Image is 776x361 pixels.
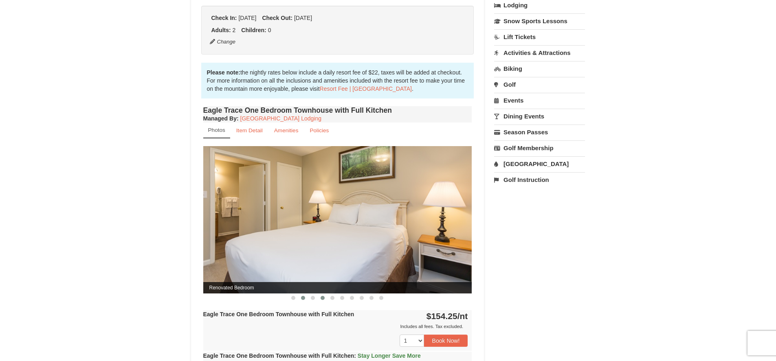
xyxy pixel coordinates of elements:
[494,13,585,28] a: Snow Sports Lessons
[274,127,299,133] small: Amenities
[494,156,585,171] a: [GEOGRAPHIC_DATA]
[203,115,237,122] span: Managed By
[203,311,354,317] strong: Eagle Trace One Bedroom Townhouse with Full Kitchen
[236,127,263,133] small: Item Detail
[211,15,237,21] strong: Check In:
[262,15,292,21] strong: Check Out:
[203,146,472,293] img: Renovated Bedroom
[233,27,236,33] span: 2
[494,29,585,44] a: Lift Tickets
[209,37,236,46] button: Change
[494,109,585,124] a: Dining Events
[203,352,421,359] strong: Eagle Trace One Bedroom Townhouse with Full Kitchen
[207,69,240,76] strong: Please note:
[424,335,468,347] button: Book Now!
[426,311,468,321] strong: $154.25
[354,352,356,359] span: :
[494,77,585,92] a: Golf
[211,27,231,33] strong: Adults:
[240,115,321,122] a: [GEOGRAPHIC_DATA] Lodging
[231,123,268,138] a: Item Detail
[241,27,266,33] strong: Children:
[269,123,304,138] a: Amenities
[494,45,585,60] a: Activities & Attractions
[203,106,472,114] h4: Eagle Trace One Bedroom Townhouse with Full Kitchen
[268,27,271,33] span: 0
[238,15,256,21] span: [DATE]
[457,311,468,321] span: /nt
[494,93,585,108] a: Events
[494,125,585,140] a: Season Passes
[201,63,474,98] div: the nightly rates below include a daily resort fee of $22, taxes will be added at checkout. For m...
[304,123,334,138] a: Policies
[494,61,585,76] a: Biking
[310,127,329,133] small: Policies
[358,352,421,359] span: Stay Longer Save More
[208,127,225,133] small: Photos
[494,172,585,187] a: Golf Instruction
[203,322,468,330] div: Includes all fees. Tax excluded.
[203,282,472,293] span: Renovated Bedroom
[320,85,412,92] a: Resort Fee | [GEOGRAPHIC_DATA]
[203,123,230,138] a: Photos
[294,15,312,21] span: [DATE]
[203,115,239,122] strong: :
[494,140,585,155] a: Golf Membership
